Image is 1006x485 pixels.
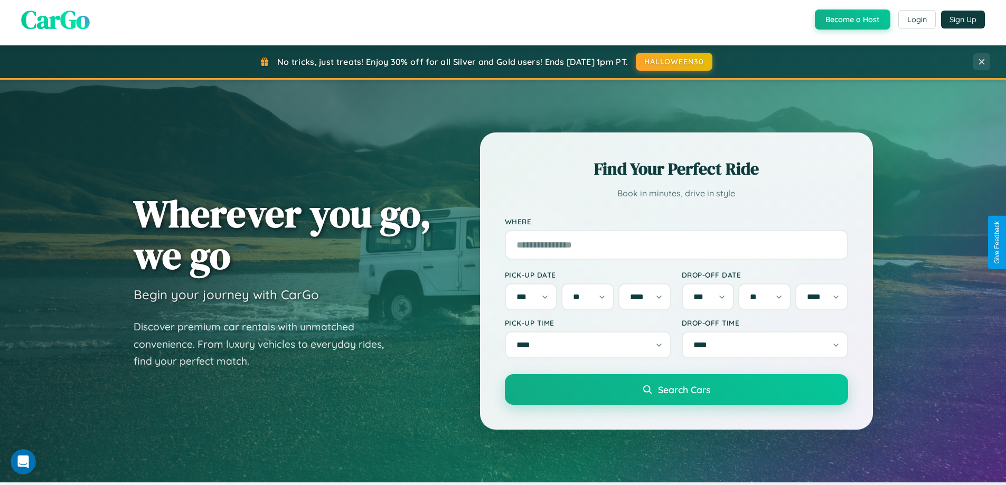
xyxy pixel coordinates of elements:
span: No tricks, just treats! Enjoy 30% off for all Silver and Gold users! Ends [DATE] 1pm PT. [277,56,628,67]
button: Sign Up [941,11,985,28]
iframe: Intercom live chat [11,449,36,474]
h2: Find Your Perfect Ride [505,157,848,180]
button: HALLOWEEN30 [636,53,712,71]
button: Search Cars [505,374,848,405]
label: Pick-up Date [505,270,671,279]
button: Become a Host [815,9,890,30]
span: Search Cars [658,384,710,395]
p: Discover premium car rentals with unmatched convenience. From luxury vehicles to everyday rides, ... [134,318,398,370]
label: Pick-up Time [505,318,671,327]
button: Login [898,10,936,29]
label: Where [505,217,848,226]
div: Give Feedback [993,221,1001,264]
h3: Begin your journey with CarGo [134,287,319,302]
span: CarGo [21,2,90,37]
label: Drop-off Date [682,270,848,279]
h1: Wherever you go, we go [134,193,431,276]
label: Drop-off Time [682,318,848,327]
p: Book in minutes, drive in style [505,186,848,201]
